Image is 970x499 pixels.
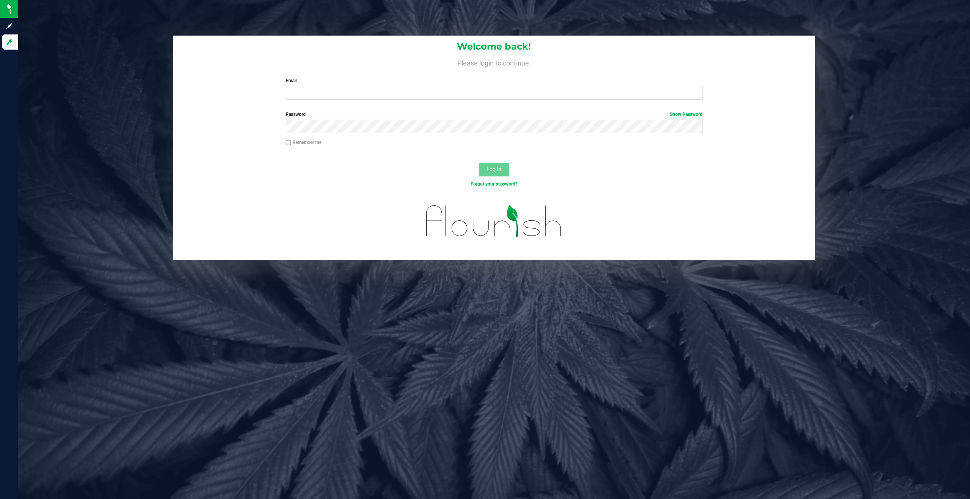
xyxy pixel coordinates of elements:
span: Password [286,112,306,117]
h1: Welcome back! [173,42,815,51]
button: Log In [479,163,509,176]
label: Email [286,77,702,84]
input: Remember me [286,140,291,145]
h4: Please login to continue. [173,58,815,67]
label: Remember me [286,139,321,146]
inline-svg: Sign up [6,22,13,30]
inline-svg: Log in [6,38,13,46]
span: Log In [487,166,501,172]
img: flourish_logo.svg [414,195,574,247]
a: Show Password [670,112,702,117]
a: Forgot your password? [471,181,518,187]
